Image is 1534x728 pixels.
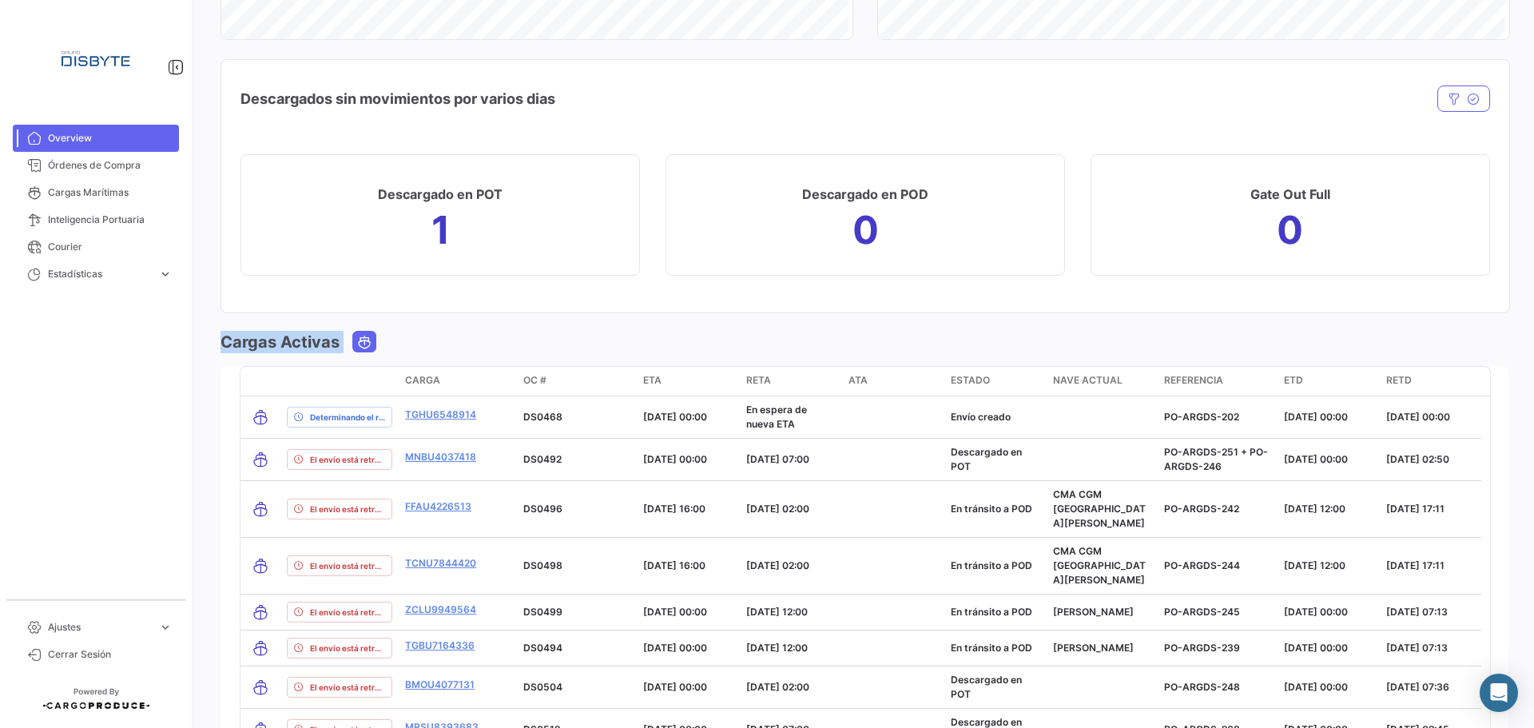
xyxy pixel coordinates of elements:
a: TGHU6548914 [405,408,476,422]
p: CMA CGM [GEOGRAPHIC_DATA][PERSON_NAME] [1053,487,1150,531]
span: OC # [523,373,546,388]
span: [DATE] 12:00 [746,606,808,618]
datatable-header-cell: Nave actual [1047,367,1157,396]
datatable-header-cell: transportMode [240,367,280,396]
a: ZCLU9949564 [405,603,476,617]
span: En tránsito a POD [951,559,1032,571]
a: Overview [13,125,179,152]
span: Envío creado [951,411,1011,423]
datatable-header-cell: OC # [517,367,637,396]
span: [DATE] 02:00 [746,559,809,571]
p: PO-ARGDS-244 [1164,559,1271,573]
span: [DATE] 07:00 [746,453,809,465]
span: El envío está retrasado. [310,606,385,619]
span: Cerrar Sesión [48,647,173,662]
span: [DATE] 12:00 [1284,559,1345,571]
span: [DATE] 00:00 [643,606,707,618]
span: [DATE] 00:00 [1284,411,1348,423]
span: [DATE] 00:00 [643,642,707,654]
span: [DATE] 02:50 [1386,453,1449,465]
h1: 0 [852,217,879,243]
a: Órdenes de Compra [13,152,179,179]
datatable-header-cell: Estado [944,367,1047,396]
span: [DATE] 00:00 [1284,453,1348,465]
span: Descargado en POT [951,446,1022,472]
p: DS0492 [523,452,630,467]
p: DS0504 [523,680,630,694]
span: expand_more [158,620,173,635]
span: En tránsito a POD [951,606,1032,618]
span: Estadísticas [48,267,152,281]
p: DS0499 [523,605,630,619]
span: [DATE] 17:11 [1386,559,1445,571]
img: Logo+disbyte.jpeg [56,19,136,99]
h3: Cargas Activas [221,331,340,353]
datatable-header-cell: Referencia [1158,367,1278,396]
span: [DATE] 02:00 [746,503,809,515]
span: ATA [848,373,868,388]
datatable-header-cell: ETD [1278,367,1380,396]
span: El envío está retrasado. [310,453,385,466]
span: [DATE] 00:00 [1386,411,1450,423]
p: PO-ARGDS-202 [1164,410,1271,424]
span: En espera de nueva ETA [746,404,807,430]
datatable-header-cell: Carga [399,367,517,396]
span: ETA [643,373,662,388]
span: Courier [48,240,173,254]
span: Órdenes de Compra [48,158,173,173]
a: Cargas Marítimas [13,179,179,206]
span: En tránsito a POD [951,503,1032,515]
a: FFAU4226513 [405,499,471,514]
span: [DATE] 00:00 [643,453,707,465]
span: Ajustes [48,620,152,635]
h3: Descargado en POD [802,183,928,205]
span: RETA [746,373,771,388]
span: El envío está retrasado. [310,681,385,694]
span: ETD [1284,373,1303,388]
span: Inteligencia Portuaria [48,213,173,227]
h4: Descargados sin movimientos por varios dias [240,88,555,110]
h3: Gate Out Full [1250,183,1330,205]
datatable-header-cell: RETA [740,367,842,396]
h3: Descargado en POT [378,183,503,205]
h1: 1 [431,217,450,243]
span: [DATE] 12:00 [746,642,808,654]
span: [DATE] 00:00 [1284,606,1348,618]
span: El envío está retrasado. [310,559,385,572]
p: PO-ARGDS-251 + PO-ARGDS-246 [1164,445,1271,474]
p: PO-ARGDS-239 [1164,641,1271,655]
a: Inteligencia Portuaria [13,206,179,233]
p: CMA CGM [GEOGRAPHIC_DATA][PERSON_NAME] [1053,544,1150,587]
span: [DATE] 16:00 [643,559,705,571]
span: En tránsito a POD [951,642,1032,654]
p: [PERSON_NAME] [1053,605,1150,619]
p: DS0498 [523,559,630,573]
span: Cargas Marítimas [48,185,173,200]
span: Overview [48,131,173,145]
span: [DATE] 07:13 [1386,642,1448,654]
span: [DATE] 00:00 [643,411,707,423]
span: Nave actual [1053,373,1123,388]
span: Carga [405,373,440,388]
button: Ocean [353,332,376,352]
span: [DATE] 16:00 [643,503,705,515]
h1: 0 [1277,217,1303,243]
span: El envío está retrasado. [310,503,385,515]
span: [DATE] 07:13 [1386,606,1448,618]
span: Determinando el riesgo ... [310,411,385,424]
datatable-header-cell: ATA [842,367,944,396]
span: Referencia [1164,373,1223,388]
a: BMOU4077131 [405,678,475,692]
span: [DATE] 07:36 [1386,681,1449,693]
div: Abrir Intercom Messenger [1480,674,1518,712]
span: [DATE] 02:00 [746,681,809,693]
a: TCNU7844420 [405,556,476,571]
span: Descargado en POT [951,674,1022,700]
datatable-header-cell: RETD [1380,367,1482,396]
span: [DATE] 00:00 [1284,642,1348,654]
p: DS0494 [523,641,630,655]
span: [DATE] 17:11 [1386,503,1445,515]
a: MNBU4037418 [405,450,476,464]
p: PO-ARGDS-242 [1164,502,1271,516]
span: RETD [1386,373,1412,388]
